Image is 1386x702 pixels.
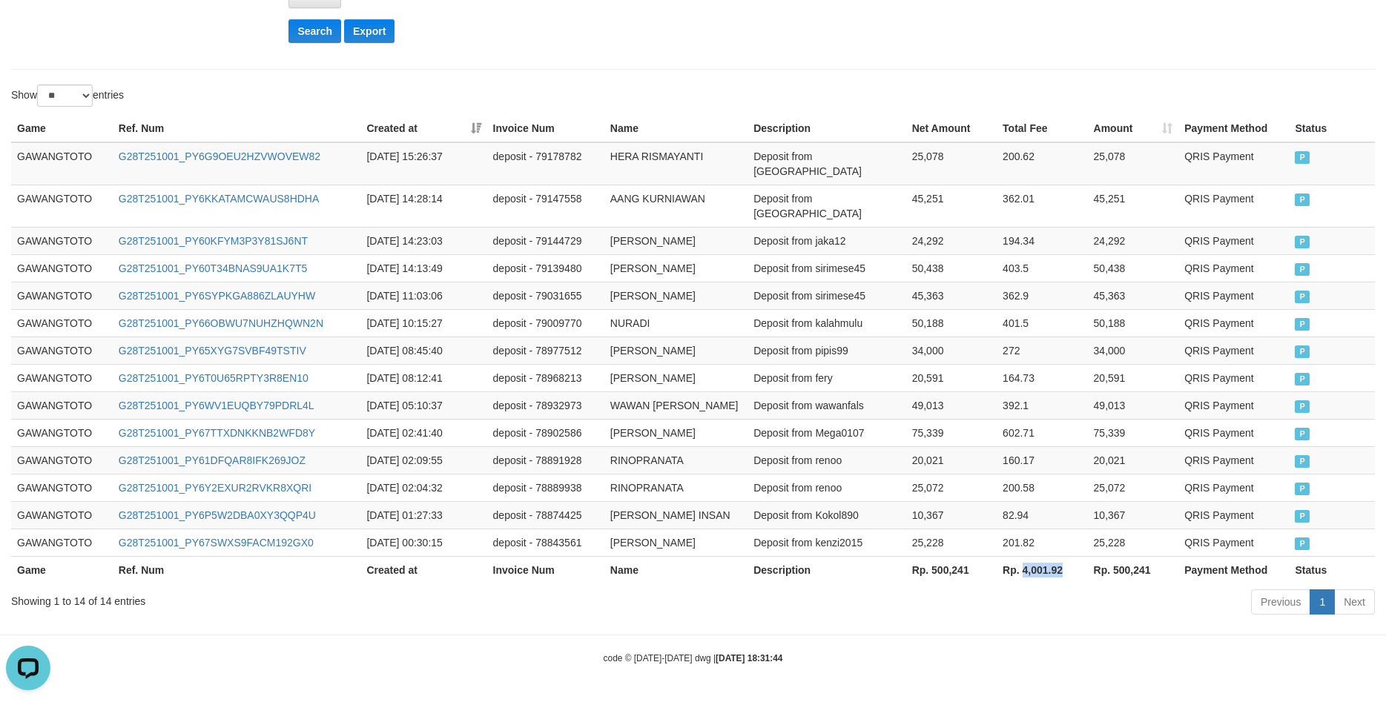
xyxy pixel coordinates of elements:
[487,364,604,391] td: deposit - 78968213
[997,309,1087,337] td: 401.5
[1251,589,1310,615] a: Previous
[748,115,905,142] th: Description
[1178,227,1289,254] td: QRIS Payment
[1310,589,1335,615] a: 1
[1295,236,1310,248] span: PAID
[344,19,395,43] button: Export
[11,364,113,391] td: GAWANGTOTO
[360,282,486,309] td: [DATE] 11:03:06
[11,588,567,609] div: Showing 1 to 14 of 14 entries
[487,337,604,364] td: deposit - 78977512
[360,185,486,227] td: [DATE] 14:28:14
[604,446,748,474] td: RINOPRANATA
[997,446,1087,474] td: 160.17
[6,6,50,50] button: Open LiveChat chat widget
[11,115,113,142] th: Game
[1295,455,1310,468] span: PAID
[997,185,1087,227] td: 362.01
[997,254,1087,282] td: 403.5
[748,364,905,391] td: Deposit from fery
[360,115,486,142] th: Created at: activate to sort column ascending
[487,309,604,337] td: deposit - 79009770
[997,529,1087,556] td: 201.82
[11,446,113,474] td: GAWANGTOTO
[487,529,604,556] td: deposit - 78843561
[1178,115,1289,142] th: Payment Method
[748,254,905,282] td: Deposit from sirimese45
[11,556,113,583] th: Game
[119,262,308,274] a: G28T251001_PY60T34BNAS9UA1K7T5
[360,556,486,583] th: Created at
[487,185,604,227] td: deposit - 79147558
[119,482,311,494] a: G28T251001_PY6Y2EXUR2RVKR8XQRI
[748,556,905,583] th: Description
[997,142,1087,185] td: 200.62
[1295,263,1310,276] span: PAID
[906,391,997,419] td: 49,013
[119,290,315,302] a: G28T251001_PY6SYPKGA886ZLAUYHW
[1088,115,1179,142] th: Amount: activate to sort column ascending
[119,537,314,549] a: G28T251001_PY67SWXS9FACM192GX0
[997,474,1087,501] td: 200.58
[11,419,113,446] td: GAWANGTOTO
[487,474,604,501] td: deposit - 78889938
[1289,115,1375,142] th: Status
[1334,589,1375,615] a: Next
[997,227,1087,254] td: 194.34
[360,419,486,446] td: [DATE] 02:41:40
[1178,501,1289,529] td: QRIS Payment
[1295,373,1310,385] span: PAID
[487,391,604,419] td: deposit - 78932973
[360,529,486,556] td: [DATE] 00:30:15
[604,282,748,309] td: [PERSON_NAME]
[1295,291,1310,303] span: PAID
[360,364,486,391] td: [DATE] 08:12:41
[1088,364,1179,391] td: 20,591
[1088,254,1179,282] td: 50,438
[360,227,486,254] td: [DATE] 14:23:03
[1088,309,1179,337] td: 50,188
[1178,419,1289,446] td: QRIS Payment
[1289,556,1375,583] th: Status
[997,337,1087,364] td: 272
[11,391,113,419] td: GAWANGTOTO
[1088,501,1179,529] td: 10,367
[1295,345,1310,358] span: PAID
[11,254,113,282] td: GAWANGTOTO
[604,556,748,583] th: Name
[119,150,320,162] a: G28T251001_PY6G9OEU2HZVWOVEW82
[748,391,905,419] td: Deposit from wawanfals
[1295,151,1310,164] span: PAID
[1178,364,1289,391] td: QRIS Payment
[906,446,997,474] td: 20,021
[997,364,1087,391] td: 164.73
[748,419,905,446] td: Deposit from Mega0107
[487,446,604,474] td: deposit - 78891928
[604,474,748,501] td: RINOPRANATA
[906,337,997,364] td: 34,000
[487,115,604,142] th: Invoice Num
[604,115,748,142] th: Name
[119,427,315,439] a: G28T251001_PY67TTXDNKKNB2WFD8Y
[748,529,905,556] td: Deposit from kenzi2015
[1178,446,1289,474] td: QRIS Payment
[11,282,113,309] td: GAWANGTOTO
[604,254,748,282] td: [PERSON_NAME]
[119,345,306,357] a: G28T251001_PY65XYG7SVBF49TSTIV
[487,419,604,446] td: deposit - 78902586
[1088,391,1179,419] td: 49,013
[906,419,997,446] td: 75,339
[748,474,905,501] td: Deposit from renoo
[360,309,486,337] td: [DATE] 10:15:27
[1295,537,1310,550] span: PAID
[906,227,997,254] td: 24,292
[360,501,486,529] td: [DATE] 01:27:33
[604,653,783,663] small: code © [DATE]-[DATE] dwg |
[119,317,323,329] a: G28T251001_PY66OBWU7NUHZHQWN2N
[11,501,113,529] td: GAWANGTOTO
[1088,474,1179,501] td: 25,072
[11,185,113,227] td: GAWANGTOTO
[1178,282,1289,309] td: QRIS Payment
[1178,185,1289,227] td: QRIS Payment
[906,185,997,227] td: 45,251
